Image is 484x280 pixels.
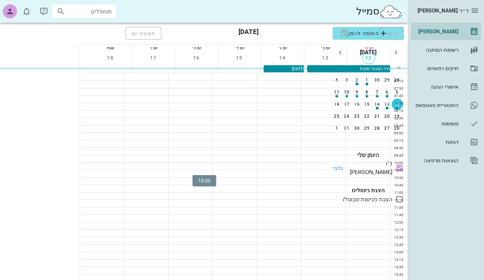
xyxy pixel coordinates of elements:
div: 09:15 [390,138,405,143]
div: 10:30 [390,175,405,180]
h3: [DATE] [238,27,259,40]
div: 07:15 [390,78,405,84]
div: 10:45 [390,183,405,188]
a: משימות [411,115,481,132]
span: חול המועד סוכות [360,66,390,71]
div: שבת [89,44,132,51]
span: 17 [147,55,160,61]
div: 08:15 [390,108,405,113]
div: 10:00 [390,160,405,166]
div: תיקים רפואיים [414,66,459,71]
div: 07:45 [390,93,405,99]
div: 08:00 [390,101,405,106]
div: יום ה׳ [175,44,218,51]
button: הוספה ליומן [333,27,404,40]
div: 09:45 [390,153,405,158]
div: 07:30 [390,86,405,91]
a: היסטוריית וואטסאפ [411,97,481,114]
button: 14 [276,51,289,64]
button: תצוגת יום [126,27,162,40]
button: היום [381,27,404,40]
span: 16 [190,55,203,61]
div: אישורי הגעה [414,84,459,90]
span: 14 [276,55,289,61]
div: 08:30 [390,116,405,121]
div: 13:15 [390,257,405,262]
div: 13:45 [390,272,405,277]
span: ד״ר [PERSON_NAME] [417,7,468,14]
span: 13 [319,55,332,61]
div: יום ד׳ [218,44,261,51]
a: רשימת המתנה [411,41,481,58]
a: הוצאות מרפאה [411,152,481,169]
span: היום [387,30,398,36]
button: 12 [362,51,375,64]
button: 13 [319,51,332,64]
span: תצוגת יום [132,30,156,36]
div: 11:00 [390,190,405,195]
div: 09:30 [390,145,405,151]
div: 08:45 [390,123,405,128]
span: 15 [233,55,246,61]
span: 12 [363,55,375,61]
button: 15 [233,51,246,64]
div: 11:15 [390,197,405,203]
div: 10:15 [390,168,405,173]
div: יום ג׳ [261,44,304,51]
button: 18 [104,51,117,64]
div: 11:30 [390,205,405,210]
a: אישורי הגעה [411,78,481,95]
div: 12:15 [390,227,405,233]
a: [PERSON_NAME] [411,23,481,40]
div: 12:45 [390,242,405,247]
div: 13:30 [390,264,405,270]
div: 12:30 [390,235,405,240]
div: יום ב׳ [304,44,347,51]
button: 16 [190,51,203,64]
div: היסטוריית וואטסאפ [414,102,459,108]
a: תיקים רפואיים [411,60,481,77]
img: SmileCloud logo [379,5,402,19]
button: 17 [147,51,160,64]
div: [PERSON_NAME] [414,29,459,34]
span: תג [22,7,25,10]
div: דוחות [414,139,459,145]
div: רשימת המתנה [414,47,459,53]
div: 09:00 [390,130,405,136]
a: דוחות [411,134,481,151]
div: יום א׳ [347,44,390,51]
div: 13:00 [390,250,405,255]
div: 12:00 [390,220,405,225]
div: 11:45 [390,212,405,218]
span: [DATE] [292,66,304,71]
span: 18 [104,55,117,61]
div: הוצאות מרפאה [414,158,459,163]
div: יום ו׳ [132,44,175,51]
div: סמייל [356,4,402,19]
div: משימות [414,121,459,127]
